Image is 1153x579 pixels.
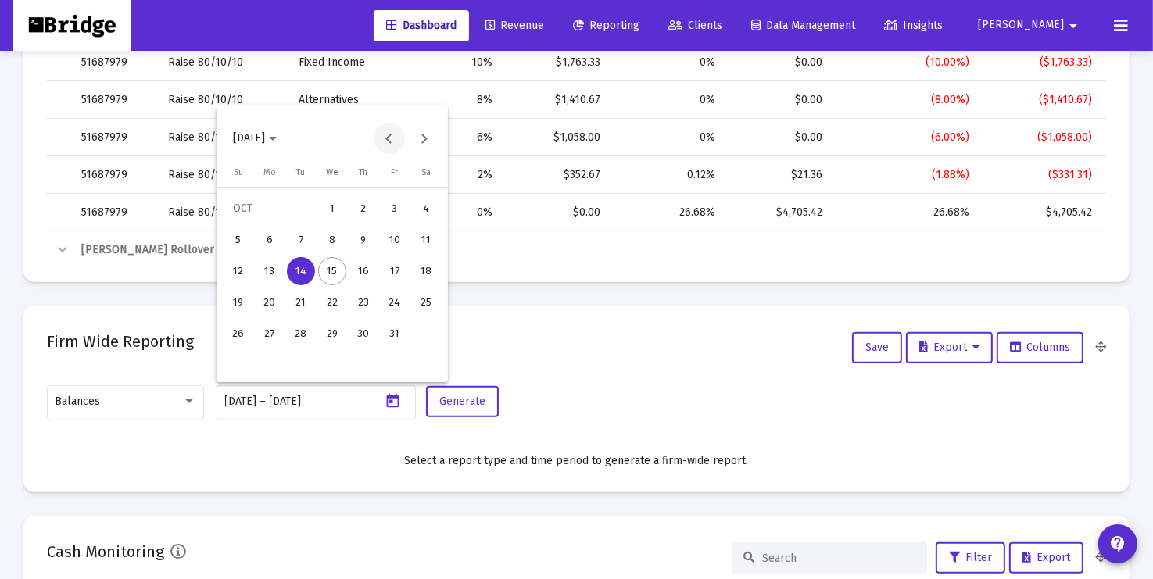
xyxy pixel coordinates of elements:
[285,318,317,349] button: 2025-10-28
[348,193,379,224] button: 2025-10-02
[256,320,284,348] div: 27
[360,167,368,177] span: Th
[392,167,399,177] span: Fr
[254,224,285,256] button: 2025-10-06
[317,287,348,318] button: 2025-10-22
[297,167,306,177] span: Tu
[223,287,254,318] button: 2025-10-19
[381,320,409,348] div: 31
[412,288,440,316] div: 25
[285,287,317,318] button: 2025-10-21
[287,288,315,316] div: 21
[234,167,243,177] span: Su
[409,123,440,154] button: Next month
[349,226,378,254] div: 9
[410,287,442,318] button: 2025-10-25
[233,131,265,145] span: [DATE]
[381,195,409,223] div: 3
[256,257,284,285] div: 13
[412,257,440,285] div: 18
[349,195,378,223] div: 2
[287,320,315,348] div: 28
[326,167,338,177] span: We
[223,193,317,224] td: OCT
[317,224,348,256] button: 2025-10-08
[348,224,379,256] button: 2025-10-09
[318,288,346,316] div: 22
[287,226,315,254] div: 7
[254,256,285,287] button: 2025-10-13
[318,226,346,254] div: 8
[379,256,410,287] button: 2025-10-17
[348,256,379,287] button: 2025-10-16
[412,226,440,254] div: 11
[256,288,284,316] div: 20
[254,287,285,318] button: 2025-10-20
[379,287,410,318] button: 2025-10-24
[224,288,252,316] div: 19
[220,123,289,154] button: Choose month and year
[287,257,315,285] div: 14
[285,256,317,287] button: 2025-10-14
[379,318,410,349] button: 2025-10-31
[349,257,378,285] div: 16
[421,167,431,177] span: Sa
[224,320,252,348] div: 26
[379,224,410,256] button: 2025-10-10
[318,320,346,348] div: 29
[381,257,409,285] div: 17
[349,288,378,316] div: 23
[317,318,348,349] button: 2025-10-29
[223,318,254,349] button: 2025-10-26
[317,256,348,287] button: 2025-10-15
[381,226,409,254] div: 10
[410,224,442,256] button: 2025-10-11
[224,226,252,254] div: 5
[412,195,440,223] div: 4
[254,318,285,349] button: 2025-10-27
[263,167,276,177] span: Mo
[374,123,405,154] button: Previous month
[224,257,252,285] div: 12
[348,287,379,318] button: 2025-10-23
[318,257,346,285] div: 15
[381,288,409,316] div: 24
[223,256,254,287] button: 2025-10-12
[317,193,348,224] button: 2025-10-01
[318,195,346,223] div: 1
[379,193,410,224] button: 2025-10-03
[285,224,317,256] button: 2025-10-07
[256,226,284,254] div: 6
[223,224,254,256] button: 2025-10-05
[349,320,378,348] div: 30
[410,193,442,224] button: 2025-10-04
[410,256,442,287] button: 2025-10-18
[348,318,379,349] button: 2025-10-30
